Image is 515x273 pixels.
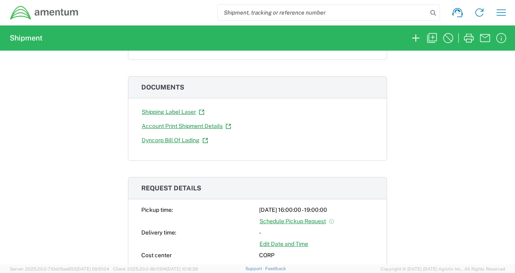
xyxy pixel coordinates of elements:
span: Copyright © [DATE]-[DATE] Agistix Inc., All Rights Reserved [381,265,505,273]
a: Edit Date and Time [259,237,309,251]
h2: Shipment [10,33,43,43]
span: Cost center [141,252,172,258]
span: Documents [141,83,184,91]
img: dyncorp [10,5,79,20]
a: Schedule Pickup Request [259,214,335,228]
span: Client: 2025.20.0-8b113f4 [113,267,198,271]
input: Shipment, tracking or reference number [218,5,428,20]
span: Server: 2025.20.0-710e05ee653 [10,267,109,271]
a: Dyncorp Bill Of Lading [141,133,209,147]
div: [DATE] 16:00:00 - 19:00:00 [259,206,374,214]
a: Support [245,266,266,271]
span: Delivery time: [141,229,176,236]
span: Request details [141,184,201,192]
span: [DATE] 10:16:38 [166,267,198,271]
div: - [259,228,374,237]
span: [DATE] 09:51:04 [77,267,109,271]
a: Account Print Shipment Details [141,119,232,133]
a: Shipping Label Laser [141,105,205,119]
div: CORP [259,251,374,260]
a: Feedback [265,266,286,271]
span: Pickup time: [141,207,173,213]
